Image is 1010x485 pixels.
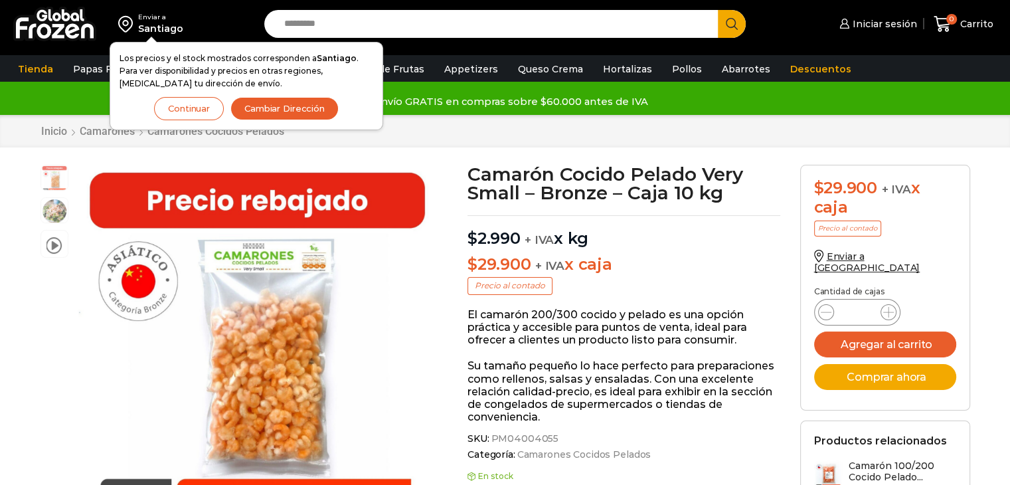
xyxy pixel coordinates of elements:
[467,229,521,248] bdi: 2.990
[230,97,339,120] button: Cambiar Dirección
[467,472,780,481] p: En stock
[341,56,431,82] a: Pulpa de Frutas
[845,303,870,322] input: Product quantity
[814,435,947,447] h2: Productos relacionados
[41,165,68,192] span: very small
[467,165,780,202] h1: Camarón Cocido Pelado Very Small – Bronze – Caja 10 kg
[467,255,780,274] p: x caja
[525,233,554,246] span: + IVA
[11,56,60,82] a: Tienda
[665,56,709,82] a: Pollos
[715,56,777,82] a: Abarrotes
[41,198,68,225] span: very-small
[849,460,956,483] h3: Camarón 100/200 Cocido Pelado...
[814,364,956,390] button: Comprar ahora
[467,229,477,248] span: $
[147,125,285,138] a: Camarones Cocidos Pelados
[118,13,138,35] img: address-field-icon.svg
[596,56,659,82] a: Hortalizas
[814,179,956,217] div: x caja
[814,178,877,197] bdi: 29.900
[930,9,997,40] a: 0 Carrito
[467,215,780,248] p: x kg
[511,56,590,82] a: Queso Crema
[535,259,564,272] span: + IVA
[467,433,780,444] span: SKU:
[120,52,373,90] p: Los precios y el stock mostrados corresponden a . Para ver disponibilidad y precios en otras regi...
[718,10,746,38] button: Search button
[467,254,477,274] span: $
[814,332,956,357] button: Agregar al carrito
[849,17,917,31] span: Iniciar sesión
[814,221,881,237] p: Precio al contado
[814,287,956,296] p: Cantidad de cajas
[946,14,957,25] span: 0
[138,13,183,22] div: Enviar a
[467,277,552,294] p: Precio al contado
[317,53,357,63] strong: Santiago
[836,11,917,37] a: Iniciar sesión
[467,254,531,274] bdi: 29.900
[41,125,68,138] a: Inicio
[814,178,824,197] span: $
[814,250,920,274] a: Enviar a [GEOGRAPHIC_DATA]
[882,183,911,196] span: + IVA
[489,433,558,444] span: PM04004055
[467,449,780,460] span: Categoría:
[438,56,505,82] a: Appetizers
[957,17,993,31] span: Carrito
[467,308,780,347] p: El camarón 200/300 cocido y pelado es una opción práctica y accesible para puntos de venta, ideal...
[515,449,651,460] a: Camarones Cocidos Pelados
[79,125,135,138] a: Camarones
[41,125,285,138] nav: Breadcrumb
[66,56,140,82] a: Papas Fritas
[154,97,224,120] button: Continuar
[784,56,858,82] a: Descuentos
[138,22,183,35] div: Santiago
[467,359,780,423] p: Su tamaño pequeño lo hace perfecto para preparaciones como rellenos, salsas y ensaladas. Con una ...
